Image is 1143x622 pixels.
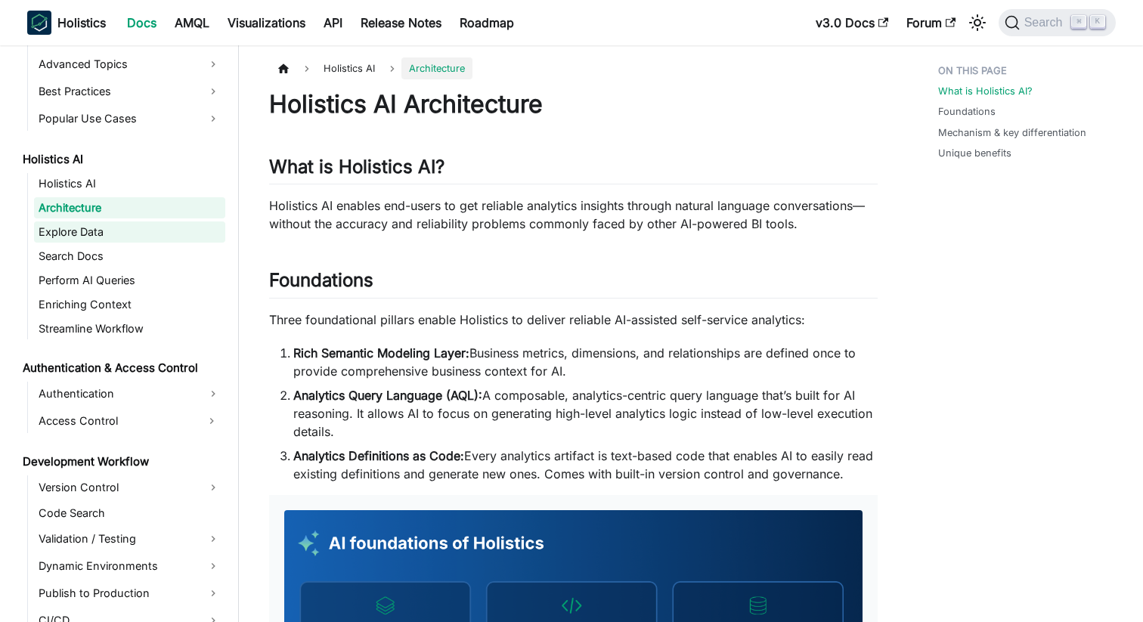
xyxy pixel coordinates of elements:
[451,11,523,35] a: Roadmap
[34,581,225,605] a: Publish to Production
[1020,16,1072,29] span: Search
[198,409,225,433] button: Expand sidebar category 'Access Control'
[999,9,1116,36] button: Search (Command+K)
[34,554,225,578] a: Dynamic Environments
[293,386,878,441] li: A composable, analytics-centric query language that’s built for AI reasoning. It allows AI to foc...
[18,149,225,170] a: Holistics AI
[269,197,878,233] p: Holistics AI enables end-users to get reliable analytics insights through natural language conver...
[293,388,482,403] strong: Analytics Query Language (AQL):
[269,156,878,184] h2: What is Holistics AI?
[938,146,1011,160] a: Unique benefits
[293,345,469,361] strong: Rich Semantic Modeling Layer:
[269,89,878,119] h1: Holistics AI Architecture
[269,269,878,298] h2: Foundations
[34,52,225,76] a: Advanced Topics
[293,448,464,463] strong: Analytics Definitions as Code:
[1071,15,1086,29] kbd: ⌘
[34,409,198,433] a: Access Control
[938,84,1033,98] a: What is Holistics AI?
[34,173,225,194] a: Holistics AI
[269,57,878,79] nav: Breadcrumbs
[118,11,166,35] a: Docs
[293,447,878,483] li: Every analytics artifact is text-based code that enables AI to easily read existing definitions a...
[166,11,218,35] a: AMQL
[34,197,225,218] a: Architecture
[34,294,225,315] a: Enriching Context
[34,270,225,291] a: Perform AI Queries
[965,11,990,35] button: Switch between dark and light mode (currently light mode)
[34,246,225,267] a: Search Docs
[218,11,314,35] a: Visualizations
[269,57,298,79] a: Home page
[34,503,225,524] a: Code Search
[314,11,352,35] a: API
[938,104,996,119] a: Foundations
[34,527,225,551] a: Validation / Testing
[34,382,225,406] a: Authentication
[34,318,225,339] a: Streamline Workflow
[352,11,451,35] a: Release Notes
[27,11,106,35] a: HolisticsHolistics
[401,57,472,79] span: Architecture
[57,14,106,32] b: Holistics
[18,451,225,472] a: Development Workflow
[34,79,225,104] a: Best Practices
[34,221,225,243] a: Explore Data
[897,11,965,35] a: Forum
[293,344,878,380] li: Business metrics, dimensions, and relationships are defined once to provide comprehensive busines...
[807,11,897,35] a: v3.0 Docs
[34,107,225,131] a: Popular Use Cases
[269,311,878,329] p: Three foundational pillars enable Holistics to deliver reliable AI-assisted self-service analytics:
[1090,15,1105,29] kbd: K
[18,357,225,379] a: Authentication & Access Control
[12,45,239,622] nav: Docs sidebar
[316,57,383,79] span: Holistics AI
[938,125,1086,140] a: Mechanism & key differentiation
[27,11,51,35] img: Holistics
[34,475,225,500] a: Version Control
